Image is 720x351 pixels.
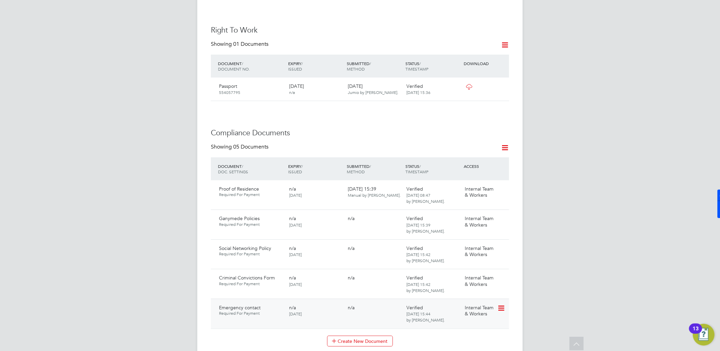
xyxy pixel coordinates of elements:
span: Verified [406,186,423,192]
span: [DATE] 15:42 by [PERSON_NAME]. [406,281,445,293]
div: DOCUMENT [216,160,286,178]
span: n/a [289,186,296,192]
span: ISSUED [288,169,302,174]
span: [DATE] 08:47 by [PERSON_NAME]. [406,192,445,204]
div: SUBMITTED [345,57,404,75]
span: [DATE] [289,281,302,287]
span: ISSUED [288,66,302,72]
span: n/a [289,305,296,311]
span: TIMESTAMP [405,66,428,72]
button: Open Resource Center, 13 new notifications [693,324,715,346]
span: n/a [348,215,355,221]
div: Showing [211,41,270,48]
span: [DATE] 15:39 [348,186,401,198]
div: [DATE] [345,80,404,98]
div: Passport [216,80,286,98]
span: Verified [406,305,423,311]
span: Required For Payment [219,311,284,316]
span: Internal Team & Workers [465,245,494,257]
h3: Right To Work [211,25,509,35]
span: Emergency contact [219,305,261,311]
span: Verified [406,275,423,281]
div: SUBMITTED [345,160,404,178]
span: TIMESTAMP [405,169,428,174]
span: Required For Payment [219,222,284,227]
span: METHOD [347,66,365,72]
span: n/a [289,90,295,95]
span: / [301,61,303,66]
span: [DATE] [289,252,302,257]
div: [DATE] [286,80,345,98]
span: [DATE] [289,222,302,228]
span: [DATE] [289,192,302,198]
span: 05 Documents [233,143,268,150]
span: Verified [406,83,423,89]
div: DOWNLOAD [462,57,509,70]
span: [DATE] 15:44 by [PERSON_NAME]. [406,311,445,323]
span: 01 Documents [233,41,268,47]
div: Showing [211,143,270,151]
span: / [301,163,303,169]
span: n/a [348,245,355,251]
span: Required For Payment [219,281,284,287]
span: / [242,61,243,66]
span: / [419,163,421,169]
span: 554057795 [219,90,240,95]
span: / [369,163,371,169]
span: Internal Team & Workers [465,215,494,228]
span: / [419,61,421,66]
span: Criminal Convictions Form [219,275,275,281]
div: 13 [693,329,699,337]
span: [DATE] 15:42 by [PERSON_NAME]. [406,252,445,263]
span: n/a [289,275,296,281]
span: Required For Payment [219,192,284,197]
span: METHOD [347,169,365,174]
span: [DATE] 15:39 by [PERSON_NAME]. [406,222,445,234]
span: Jumio by [PERSON_NAME]. [348,90,398,95]
span: n/a [348,305,355,311]
span: Internal Team & Workers [465,275,494,287]
span: Required For Payment [219,251,284,257]
span: DOC. SETTINGS [218,169,248,174]
span: / [369,61,371,66]
span: [DATE] [289,311,302,316]
span: Proof of Residence [219,186,259,192]
span: Verified [406,215,423,221]
span: Ganymede Policies [219,215,260,221]
span: n/a [289,215,296,221]
span: Social Networking Policy [219,245,271,251]
span: Internal Team & Workers [465,186,494,198]
button: Create New Document [327,336,393,347]
div: STATUS [404,57,462,75]
div: DOCUMENT [216,57,286,75]
span: DOCUMENT NO. [218,66,250,72]
h3: Compliance Documents [211,128,509,138]
span: Internal Team & Workers [465,305,494,317]
div: ACCESS [462,160,509,172]
span: Verified [406,245,423,251]
div: STATUS [404,160,462,178]
span: [DATE] 15:36 [406,90,431,95]
span: Manual by [PERSON_NAME]. [348,192,401,198]
span: n/a [348,275,355,281]
span: / [242,163,243,169]
span: n/a [289,245,296,251]
div: EXPIRY [286,57,345,75]
div: EXPIRY [286,160,345,178]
